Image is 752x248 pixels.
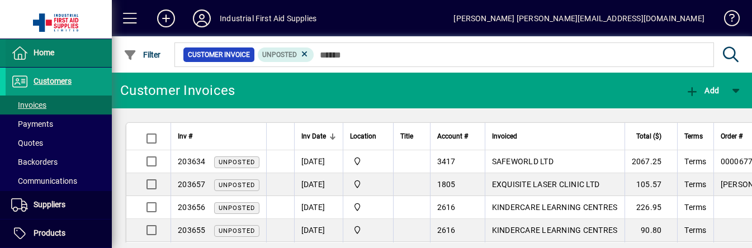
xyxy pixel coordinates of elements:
div: Account # [437,130,478,142]
span: INDUSTRIAL FIRST AID SUPPLIES LTD [350,178,386,190]
button: Add [148,8,184,28]
td: 90.80 [625,219,678,242]
span: KINDERCARE LEARNING CENTRES [492,226,618,235]
div: Total ($) [632,130,672,142]
td: 2067.25 [625,150,678,173]
span: 203634 [178,157,206,166]
td: [DATE] [294,196,343,219]
span: Customers [34,77,72,85]
span: Quotes [11,139,43,147]
span: INDUSTRIAL FIRST AID SUPPLIES LTD [350,201,386,213]
td: [DATE] [294,173,343,196]
span: 203656 [178,203,206,212]
span: Terms [684,226,706,235]
a: Knowledge Base [716,2,738,39]
span: Payments [11,120,53,128]
span: 3417 [437,157,456,166]
span: KINDERCARE LEARNING CENTRES [492,203,618,212]
span: Account # [437,130,468,142]
span: Inv # [178,130,192,142]
span: Unposted [219,204,255,212]
span: EXQUISITE LASER CLINIC LTD [492,180,600,189]
span: Unposted [219,227,255,235]
span: Order # [721,130,742,142]
div: Customer Invoices [120,82,235,99]
button: Profile [184,8,220,28]
a: Quotes [6,133,112,152]
div: Invoiced [492,130,618,142]
span: 1805 [437,180,456,189]
a: Communications [6,171,112,190]
span: Terms [684,180,706,189]
span: Total ($) [636,130,661,142]
span: Products [34,228,65,237]
td: 105.57 [625,173,678,196]
span: 203657 [178,180,206,189]
span: Invoices [11,101,46,109]
span: Filter [124,50,161,59]
div: Industrial First Aid Supplies [220,9,316,27]
div: Location [350,130,386,142]
a: Invoices [6,96,112,115]
span: Unposted [262,51,297,59]
div: Inv Date [301,130,336,142]
div: [PERSON_NAME] [PERSON_NAME][EMAIL_ADDRESS][DOMAIN_NAME] [453,9,704,27]
span: Title [400,130,413,142]
span: Terms [684,203,706,212]
span: Terms [684,157,706,166]
span: Backorders [11,158,58,166]
td: 226.95 [625,196,678,219]
span: Inv Date [301,130,326,142]
span: 203655 [178,226,206,235]
td: [DATE] [294,150,343,173]
td: [DATE] [294,219,343,242]
span: Invoiced [492,130,517,142]
a: Suppliers [6,191,112,219]
mat-chip: Customer Invoice Status: Unposted [258,47,314,62]
a: Products [6,220,112,247]
a: Backorders [6,152,112,171]
span: Terms [684,130,703,142]
span: Customer Invoice [188,49,250,60]
span: 2616 [437,203,456,212]
span: Communications [11,177,77,185]
div: Title [400,130,423,142]
span: Location [350,130,376,142]
span: SAFEWORLD LTD [492,157,554,166]
span: 2616 [437,226,456,235]
button: Filter [121,45,164,65]
a: Home [6,39,112,67]
span: Add [685,86,719,95]
span: INDUSTRIAL FIRST AID SUPPLIES LTD [350,155,386,168]
a: Payments [6,115,112,133]
span: INDUSTRIAL FIRST AID SUPPLIES LTD [350,224,386,236]
div: Inv # [178,130,259,142]
button: Add [683,80,722,101]
span: Suppliers [34,200,65,209]
span: Unposted [219,159,255,166]
span: Unposted [219,182,255,189]
span: Home [34,48,54,57]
